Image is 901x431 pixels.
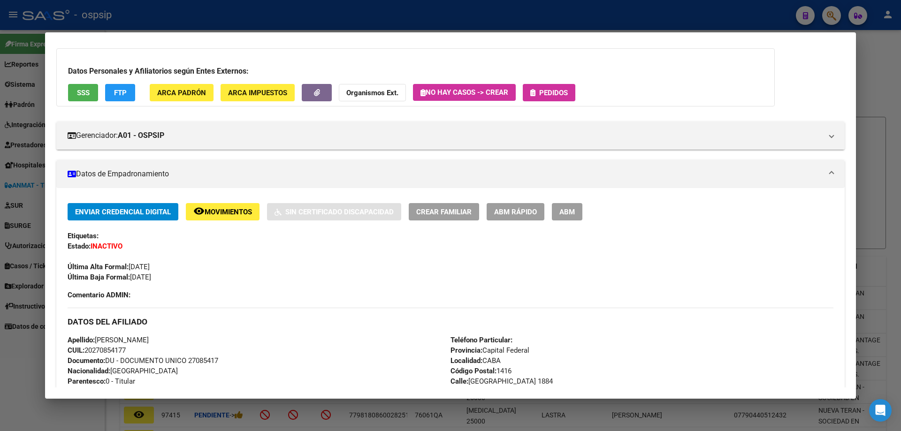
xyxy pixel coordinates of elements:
span: ARCA Impuestos [228,89,287,97]
span: [GEOGRAPHIC_DATA] 1884 [450,377,553,386]
strong: Provincia: [450,346,482,355]
strong: Calle: [450,377,468,386]
button: Pedidos [523,84,575,101]
span: Crear Familiar [416,208,472,216]
span: Movimientos [205,208,252,216]
strong: Parentesco: [68,377,106,386]
span: Pedidos [539,89,568,97]
strong: Última Alta Formal: [68,263,129,271]
strong: Apellido: [68,336,95,344]
strong: Localidad: [450,356,482,365]
button: Movimientos [186,203,260,220]
strong: Nacionalidad: [68,367,110,375]
strong: Comentario ADMIN: [68,291,130,299]
span: [GEOGRAPHIC_DATA] [68,367,178,375]
button: ARCA Padrón [150,84,214,101]
span: [DATE] [68,263,150,271]
span: [DATE] [68,273,151,281]
span: 0 - Titular [68,377,135,386]
mat-expansion-panel-header: Gerenciador:A01 - OSPSIP [56,121,845,150]
button: ABM [552,203,582,220]
div: Open Intercom Messenger [869,399,892,422]
span: 20270854177 [68,346,126,355]
strong: Documento: [68,356,105,365]
button: ARCA Impuestos [221,84,295,101]
span: ABM [559,208,575,216]
h3: Datos Personales y Afiliatorios según Entes Externos: [68,66,763,77]
span: No hay casos -> Crear [420,88,508,97]
span: 1416 [450,367,512,375]
strong: Etiquetas: [68,232,99,240]
mat-panel-title: Gerenciador: [68,130,822,141]
span: ABM Rápido [494,208,537,216]
button: Crear Familiar [409,203,479,220]
button: SSS [68,84,98,101]
strong: CUIL: [68,346,84,355]
strong: Última Baja Formal: [68,273,130,281]
mat-icon: remove_red_eye [193,205,205,217]
span: FTP [114,89,127,97]
button: ABM Rápido [487,203,544,220]
span: SSS [77,89,90,97]
span: Capital Federal [450,346,529,355]
mat-expansion-panel-header: Datos de Empadronamiento [56,160,845,188]
strong: Teléfono Particular: [450,336,512,344]
span: DU - DOCUMENTO UNICO 27085417 [68,356,218,365]
span: CABA [450,356,501,365]
span: Sin Certificado Discapacidad [285,208,394,216]
strong: Estado: [68,242,91,250]
button: Sin Certificado Discapacidad [267,203,401,220]
h3: DATOS DEL AFILIADO [68,317,833,327]
button: No hay casos -> Crear [413,84,516,101]
mat-panel-title: Datos de Empadronamiento [68,168,822,180]
button: FTP [105,84,135,101]
strong: INACTIVO [91,242,122,250]
strong: Organismos Ext. [346,89,398,97]
strong: Código Postal: [450,367,496,375]
button: Organismos Ext. [339,84,406,101]
span: Enviar Credencial Digital [75,208,171,216]
span: [PERSON_NAME] [68,336,149,344]
button: Enviar Credencial Digital [68,203,178,220]
span: ARCA Padrón [157,89,206,97]
strong: A01 - OSPSIP [118,130,164,141]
